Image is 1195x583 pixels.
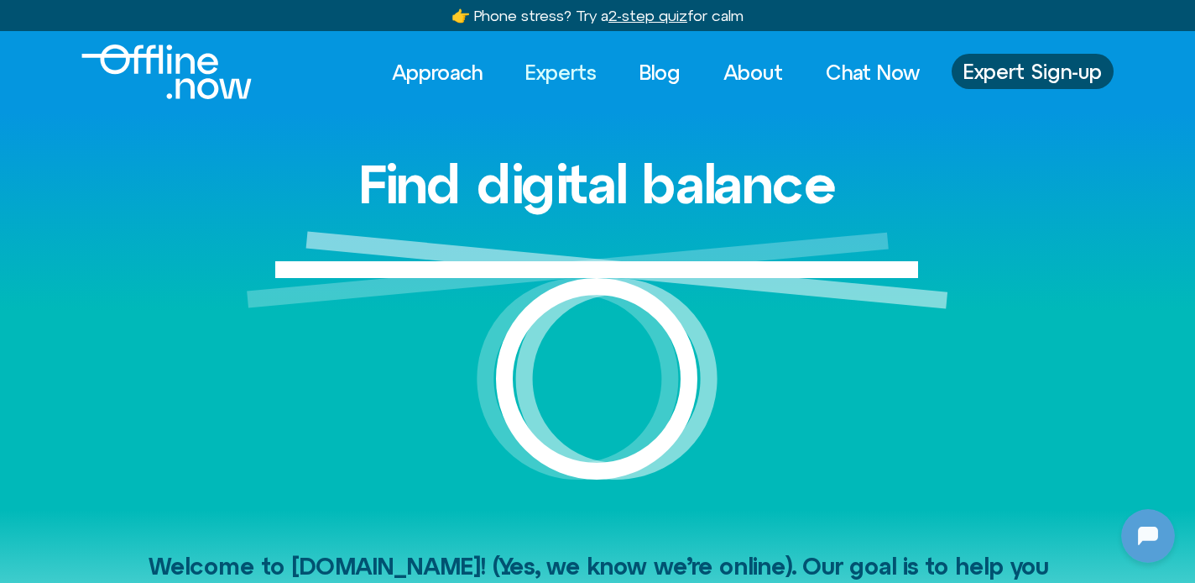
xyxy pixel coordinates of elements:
[608,7,687,24] u: 2-step quiz
[451,7,744,24] a: 👉 Phone stress? Try a2-step quizfor calm
[952,54,1114,89] a: Expert Sign-up
[624,54,696,91] a: Blog
[708,54,798,91] a: About
[811,54,935,91] a: Chat Now
[1121,509,1175,563] iframe: Botpress
[81,45,223,99] div: Logo
[377,54,498,91] a: Approach
[963,60,1102,82] span: Expert Sign-up
[81,45,252,99] img: offline.now
[377,54,935,91] nav: Menu
[358,155,837,213] h1: Find digital balance
[510,54,612,91] a: Experts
